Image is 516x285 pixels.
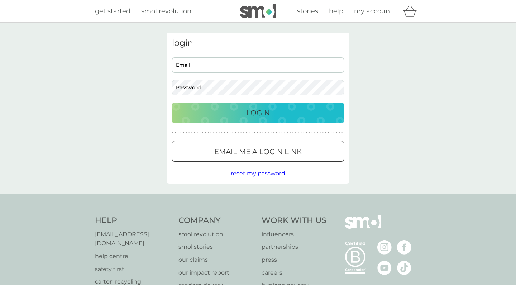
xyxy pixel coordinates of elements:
p: ● [229,130,231,134]
a: smol revolution [178,230,255,239]
div: basket [403,4,421,18]
p: ● [232,130,234,134]
p: ● [303,130,305,134]
p: ● [240,130,242,134]
a: help [329,6,343,16]
p: ● [251,130,253,134]
span: get started [95,7,130,15]
a: partnerships [262,242,326,252]
img: visit the smol Facebook page [397,240,411,255]
p: ● [322,130,324,134]
p: ● [328,130,329,134]
a: careers [262,268,326,277]
p: ● [295,130,296,134]
p: ● [262,130,264,134]
p: ● [281,130,283,134]
img: smol [345,215,381,239]
p: ● [257,130,258,134]
span: help [329,7,343,15]
h3: login [172,38,344,48]
p: Login [246,107,270,119]
p: ● [320,130,321,134]
p: ● [207,130,209,134]
a: safety first [95,265,171,274]
span: reset my password [231,170,285,177]
p: ● [330,130,332,134]
a: my account [354,6,392,16]
p: ● [290,130,291,134]
a: our impact report [178,268,255,277]
p: ● [292,130,294,134]
a: [EMAIL_ADDRESS][DOMAIN_NAME] [95,230,171,248]
p: ● [227,130,228,134]
a: get started [95,6,130,16]
p: ● [224,130,225,134]
img: smol [240,4,276,18]
p: ● [194,130,195,134]
p: ● [197,130,198,134]
p: ● [246,130,247,134]
p: ● [259,130,261,134]
p: ● [265,130,266,134]
a: influencers [262,230,326,239]
p: ● [175,130,176,134]
p: ● [336,130,338,134]
h4: Company [178,215,255,226]
p: ● [333,130,335,134]
p: ● [235,130,236,134]
p: ● [254,130,255,134]
p: ● [199,130,201,134]
h4: Help [95,215,171,226]
img: visit the smol Youtube page [377,261,392,275]
button: reset my password [231,169,285,178]
p: ● [325,130,326,134]
p: ● [276,130,277,134]
img: visit the smol Instagram page [377,240,392,255]
a: help centre [95,252,171,261]
p: ● [213,130,214,134]
p: ● [183,130,185,134]
span: my account [354,7,392,15]
button: Login [172,103,344,123]
p: ● [268,130,269,134]
p: ● [216,130,217,134]
a: our claims [178,255,255,265]
a: stories [297,6,318,16]
p: ● [298,130,299,134]
p: ● [202,130,204,134]
p: ● [341,130,343,134]
p: ● [238,130,239,134]
p: ● [186,130,187,134]
p: ● [287,130,288,134]
p: ● [188,130,190,134]
p: ● [300,130,302,134]
p: ● [317,130,318,134]
p: ● [271,130,272,134]
p: ● [180,130,182,134]
p: ● [191,130,192,134]
p: ● [339,130,340,134]
span: stories [297,7,318,15]
p: ● [205,130,206,134]
a: smol stories [178,242,255,252]
h4: Work With Us [262,215,326,226]
p: ● [172,130,173,134]
img: visit the smol Tiktok page [397,261,411,275]
a: smol revolution [141,6,191,16]
p: ● [309,130,310,134]
button: Email me a login link [172,141,344,162]
p: ● [284,130,286,134]
a: press [262,255,326,265]
p: ● [210,130,212,134]
span: smol revolution [141,7,191,15]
